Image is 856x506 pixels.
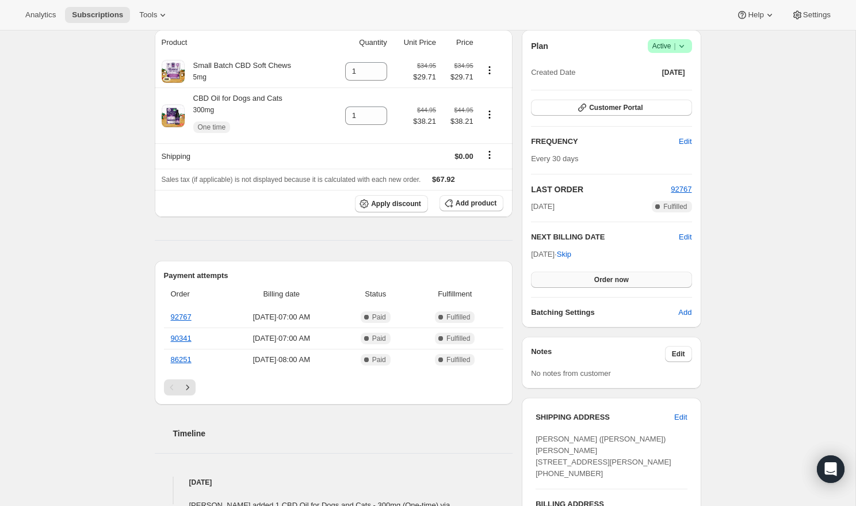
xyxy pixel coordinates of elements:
[162,60,185,83] img: product img
[671,303,698,322] button: Add
[225,354,338,366] span: [DATE] · 08:00 AM
[454,152,473,161] span: $0.00
[155,30,330,55] th: Product
[480,108,499,121] button: Product actions
[173,428,513,439] h2: Timeline
[25,10,56,20] span: Analytics
[589,103,643,112] span: Customer Portal
[531,272,691,288] button: Order now
[594,275,629,284] span: Order now
[391,30,440,55] th: Unit Price
[417,62,436,69] small: $34.95
[446,313,470,322] span: Fulfilled
[155,477,513,488] h4: [DATE]
[413,116,436,127] span: $38.21
[372,334,386,343] span: Paid
[162,104,185,127] img: product img
[198,123,226,132] span: One time
[531,307,678,318] h6: Batching Settings
[557,249,571,260] span: Skip
[171,355,192,364] a: 86251
[164,270,504,281] h2: Payment attempts
[446,334,470,343] span: Fulfilled
[672,349,685,359] span: Edit
[432,175,455,184] span: $67.92
[536,435,671,478] span: [PERSON_NAME] ([PERSON_NAME]) [PERSON_NAME] [STREET_ADDRESS][PERSON_NAME] [PHONE_NUMBER]
[193,106,215,114] small: 300mg
[355,195,428,212] button: Apply discount
[171,334,192,343] a: 90341
[72,10,123,20] span: Subscriptions
[531,369,611,378] span: No notes from customer
[803,10,831,20] span: Settings
[674,41,675,51] span: |
[531,184,671,195] h2: LAST ORDER
[667,408,694,427] button: Edit
[536,412,674,423] h3: SHIPPING ADDRESS
[480,64,499,77] button: Product actions
[345,288,406,300] span: Status
[164,281,222,307] th: Order
[18,7,63,23] button: Analytics
[371,199,421,208] span: Apply discount
[531,136,679,147] h2: FREQUENCY
[171,313,192,321] a: 92767
[480,149,499,161] button: Shipping actions
[531,100,691,116] button: Customer Portal
[679,231,691,243] button: Edit
[550,245,578,264] button: Skip
[440,30,477,55] th: Price
[155,143,330,169] th: Shipping
[185,93,282,139] div: CBD Oil for Dogs and Cats
[443,71,473,83] span: $29.71
[446,355,470,364] span: Fulfilled
[225,288,338,300] span: Billing date
[655,64,692,81] button: [DATE]
[674,412,687,423] span: Edit
[330,30,391,55] th: Quantity
[372,313,386,322] span: Paid
[531,231,679,243] h2: NEXT BILLING DATE
[139,10,157,20] span: Tools
[671,184,691,195] button: 92767
[413,71,436,83] span: $29.71
[413,288,496,300] span: Fulfillment
[531,346,665,362] h3: Notes
[164,379,504,395] nav: Pagination
[454,62,473,69] small: $34.95
[748,10,763,20] span: Help
[531,201,555,212] span: [DATE]
[531,154,578,163] span: Every 30 days
[665,346,692,362] button: Edit
[817,455,844,483] div: Open Intercom Messenger
[679,136,691,147] span: Edit
[785,7,838,23] button: Settings
[132,7,175,23] button: Tools
[443,116,473,127] span: $38.21
[662,68,685,77] span: [DATE]
[417,106,436,113] small: $44.95
[225,311,338,323] span: [DATE] · 07:00 AM
[162,176,421,184] span: Sales tax (if applicable) is not displayed because it is calculated with each new order.
[65,7,130,23] button: Subscriptions
[729,7,782,23] button: Help
[652,40,687,52] span: Active
[531,67,575,78] span: Created Date
[372,355,386,364] span: Paid
[531,40,548,52] h2: Plan
[440,195,503,211] button: Add product
[179,379,196,395] button: Next
[185,60,292,83] div: Small Batch CBD Soft Chews
[671,185,691,193] a: 92767
[225,333,338,344] span: [DATE] · 07:00 AM
[663,202,687,211] span: Fulfilled
[678,307,691,318] span: Add
[531,250,571,258] span: [DATE] ·
[672,132,698,151] button: Edit
[193,73,207,81] small: 5mg
[454,106,473,113] small: $44.95
[456,199,496,208] span: Add product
